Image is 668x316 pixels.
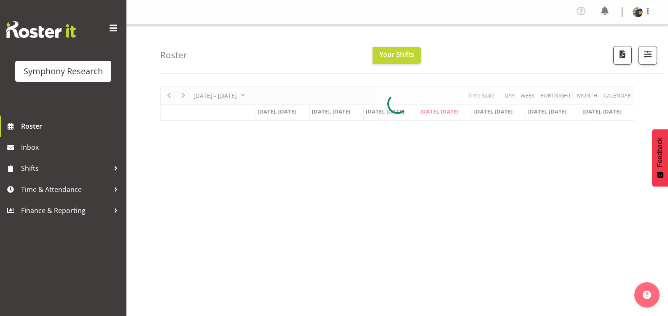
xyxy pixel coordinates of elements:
[652,129,668,186] button: Feedback - Show survey
[638,46,657,65] button: Filter Shifts
[379,50,414,59] span: Your Shifts
[160,50,187,60] h4: Roster
[373,47,421,64] button: Your Shifts
[21,141,122,154] span: Inbox
[21,162,110,175] span: Shifts
[656,138,664,167] span: Feedback
[21,120,122,132] span: Roster
[24,65,103,78] div: Symphony Research
[21,183,110,196] span: Time & Attendance
[6,21,76,38] img: Rosterit website logo
[613,46,632,65] button: Download a PDF of the roster according to the set date range.
[21,204,110,217] span: Finance & Reporting
[633,7,643,17] img: daniel-blaire539fa113fbfe09b833b57134f3ab6bf.png
[643,291,651,299] img: help-xxl-2.png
